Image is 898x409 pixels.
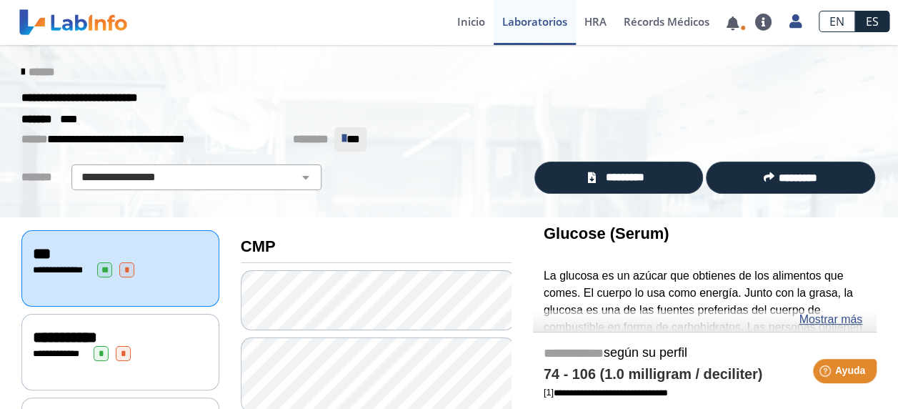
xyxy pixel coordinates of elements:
span: HRA [584,14,607,29]
b: CMP [241,237,276,255]
h5: según su perfil [544,345,866,362]
b: Glucose (Serum) [544,225,669,242]
h4: 74 - 106 (1.0 milligram / deciliter) [544,366,866,383]
iframe: Help widget launcher [771,353,882,393]
a: EN [819,11,855,32]
a: Mostrar más [799,311,862,328]
a: [1] [544,387,668,398]
a: ES [855,11,889,32]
